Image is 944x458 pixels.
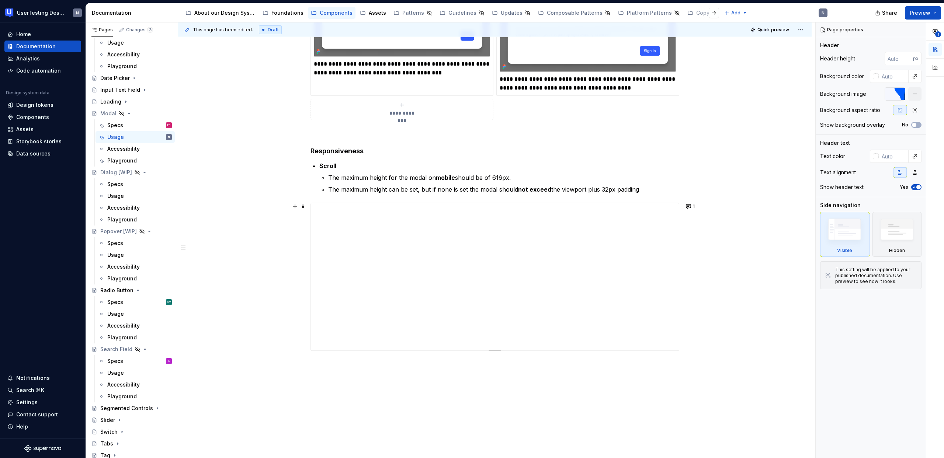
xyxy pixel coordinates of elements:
div: Tabs [100,440,113,447]
div: EP [167,122,170,129]
div: Visible [820,212,870,257]
a: Components [308,7,355,19]
div: Text alignment [820,169,856,176]
a: Assets [4,123,81,135]
div: L [169,357,170,365]
a: SpecsEP [96,119,175,131]
label: No [902,122,908,128]
a: Guidelines [437,7,487,19]
div: Specs [107,181,123,188]
label: Yes [900,184,908,190]
div: Usage [107,133,124,141]
div: Updates [501,9,523,17]
div: Pages [91,27,113,33]
a: Modal [88,108,175,119]
div: Help [16,423,28,430]
span: Draft [268,27,279,33]
span: Preview [910,9,930,17]
div: Visible [837,248,852,254]
div: Code automation [16,67,61,74]
a: Accessibility [96,49,175,60]
a: Copy [684,7,721,19]
svg: Supernova Logo [24,445,61,452]
button: Preview [905,6,941,20]
a: Playground [96,273,175,284]
a: Playground [96,214,175,225]
div: Usage [107,369,124,377]
div: Playground [107,63,137,70]
div: Search Field [100,346,132,353]
div: N [168,133,170,141]
a: Radio Button [88,284,175,296]
input: Auto [879,150,909,163]
div: Show header text [820,183,864,191]
div: Patterns [402,9,424,17]
div: Usage [107,192,124,200]
div: About our Design System [194,9,255,17]
button: Notifications [4,372,81,384]
a: Accessibility [96,320,175,332]
a: Tabs [88,438,175,450]
a: Platform Patterns [615,7,683,19]
button: Quick preview [748,25,792,35]
a: Patterns [391,7,435,19]
div: This setting will be applied to your published documentation. Use preview to see how it looks. [835,267,917,284]
div: Assets [369,9,386,17]
a: Dialog [WIP] [88,167,175,178]
div: Home [16,31,31,38]
div: Popover [WIP] [100,228,137,235]
div: Data sources [16,150,51,157]
a: Playground [96,332,175,343]
div: SM [167,298,171,306]
a: Popover [WIP] [88,225,175,237]
div: Text color [820,153,845,160]
a: Playground [96,155,175,167]
button: 1 [684,201,698,211]
div: Usage [107,310,124,318]
div: Accessibility [107,322,140,329]
a: Settings [4,396,81,408]
div: Notifications [16,374,50,382]
a: Analytics [4,53,81,64]
a: Loading [88,96,175,108]
div: Specs [107,240,123,247]
button: UserTesting Design SystemN [1,5,84,21]
div: Accessibility [107,145,140,153]
div: Accessibility [107,204,140,211]
a: Accessibility [96,261,175,273]
a: Assets [357,7,389,19]
div: UserTesting Design System [17,9,64,17]
a: Accessibility [96,379,175,391]
div: Components [320,9,353,17]
a: SpecsL [96,355,175,367]
input: Auto [879,70,909,83]
span: 1 [693,203,695,209]
div: Input Text Field [100,86,140,94]
div: Specs [107,122,123,129]
a: Storybook stories [4,136,81,147]
div: Accessibility [107,263,140,270]
a: Playground [96,391,175,402]
a: Input Text Field [88,84,175,96]
div: Platform Patterns [627,9,672,17]
a: Segmented Controls [88,402,175,414]
div: N [822,10,825,16]
a: Home [4,28,81,40]
div: Background image [820,90,866,98]
a: Composable Patterns [535,7,614,19]
a: Usage [96,249,175,261]
a: Usage [96,367,175,379]
a: SpecsSM [96,296,175,308]
a: Search Field [88,343,175,355]
div: Loading [100,98,121,105]
div: Contact support [16,411,58,418]
div: Side navigation [820,202,861,209]
div: Documentation [16,43,56,50]
div: Playground [107,334,137,341]
div: Changes [126,27,153,33]
div: Assets [16,126,34,133]
a: Code automation [4,65,81,77]
div: Documentation [92,9,175,17]
div: Usage [107,251,124,259]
